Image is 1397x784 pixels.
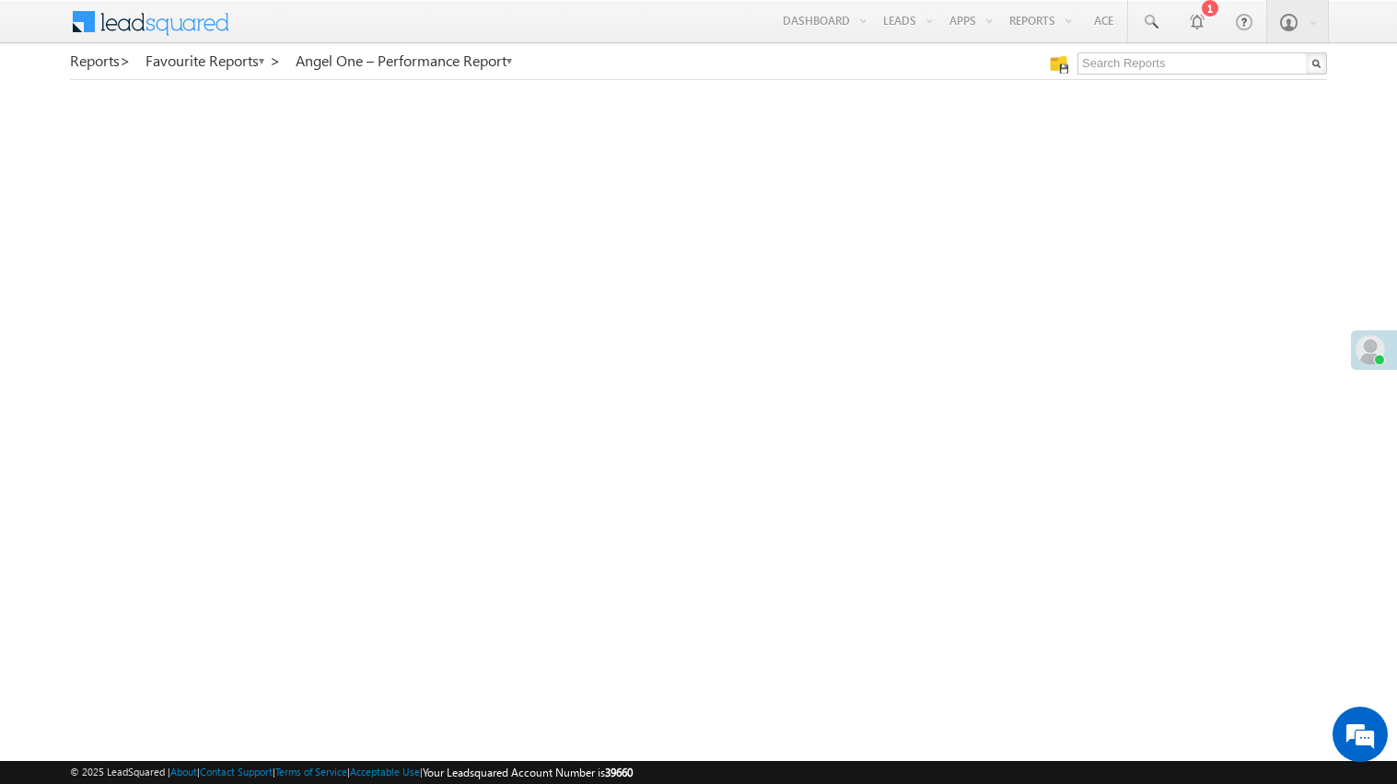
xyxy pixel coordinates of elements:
input: Search Reports [1077,52,1327,75]
a: Terms of Service [275,766,347,778]
img: Manage all your saved reports! [1050,55,1068,74]
a: Reports> [70,52,131,69]
span: > [270,50,281,71]
a: About [170,766,197,778]
a: Contact Support [200,766,273,778]
span: Your Leadsquared Account Number is [423,766,633,779]
a: Angel One – Performance Report [296,52,514,69]
span: © 2025 LeadSquared | | | | | [70,764,633,781]
a: Favourite Reports > [146,52,281,69]
span: 39660 [605,766,633,779]
span: > [120,50,131,71]
a: Acceptable Use [350,766,420,778]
